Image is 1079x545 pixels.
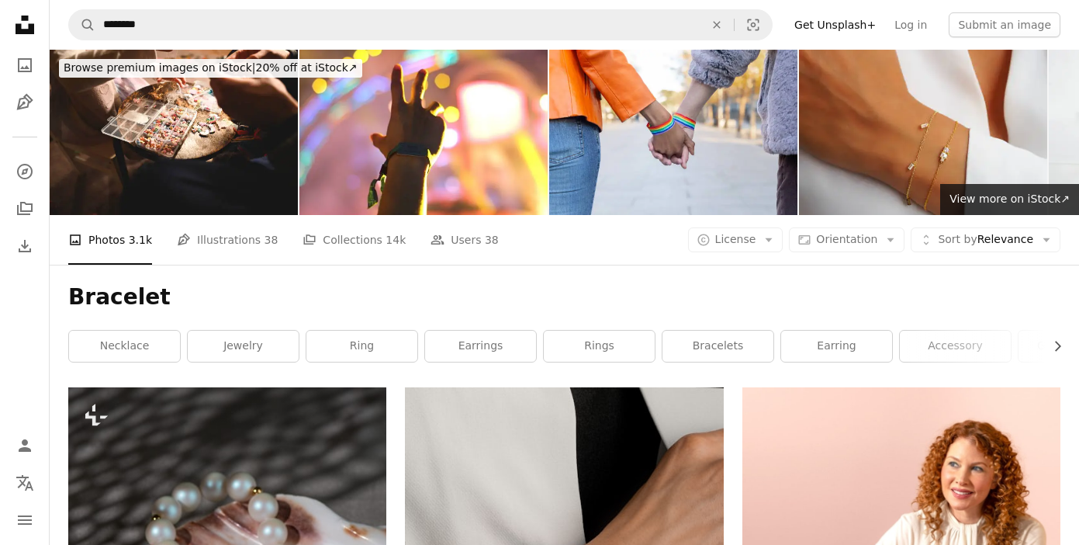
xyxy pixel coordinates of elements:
[69,10,95,40] button: Search Unsplash
[662,331,773,362] a: bracelets
[68,283,1060,311] h1: Bracelet
[9,467,40,498] button: Language
[306,331,417,362] a: ring
[68,9,773,40] form: Find visuals sitewide
[431,215,499,265] a: Users 38
[781,331,892,362] a: earring
[885,12,936,37] a: Log in
[688,227,783,252] button: License
[785,12,885,37] a: Get Unsplash+
[549,50,797,215] img: Interracial lesbian couple holding hands wearing rainbow bracelets
[789,227,904,252] button: Orientation
[9,505,40,536] button: Menu
[303,215,406,265] a: Collections 14k
[799,50,1047,215] img: Gold diamond bracelet on a woman wrist
[64,61,358,74] span: 20% off at iStock ↗
[425,331,536,362] a: earrings
[9,50,40,81] a: Photos
[9,9,40,43] a: Home — Unsplash
[938,233,977,245] span: Sort by
[9,193,40,224] a: Collections
[900,331,1011,362] a: accessory
[1043,331,1060,362] button: scroll list to the right
[265,231,278,248] span: 38
[816,233,877,245] span: Orientation
[50,50,298,215] img: Child with parent Making Loom bracelets close up.
[299,50,548,215] img: Cropped Image Of Man Wearing Bracelet At Concert
[544,331,655,362] a: rings
[9,430,40,461] a: Log in / Sign up
[715,233,756,245] span: License
[911,227,1060,252] button: Sort byRelevance
[177,215,278,265] a: Illustrations 38
[64,61,255,74] span: Browse premium images on iStock |
[938,232,1033,248] span: Relevance
[9,231,40,262] a: Download History
[940,184,1079,215] a: View more on iStock↗
[485,231,499,248] span: 38
[949,12,1060,37] button: Submit an image
[69,331,180,362] a: necklace
[700,10,734,40] button: Clear
[9,87,40,118] a: Illustrations
[188,331,299,362] a: jewelry
[50,50,372,87] a: Browse premium images on iStock|20% off at iStock↗
[949,193,1070,205] span: View more on iStock ↗
[386,231,406,248] span: 14k
[9,156,40,187] a: Explore
[735,10,772,40] button: Visual search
